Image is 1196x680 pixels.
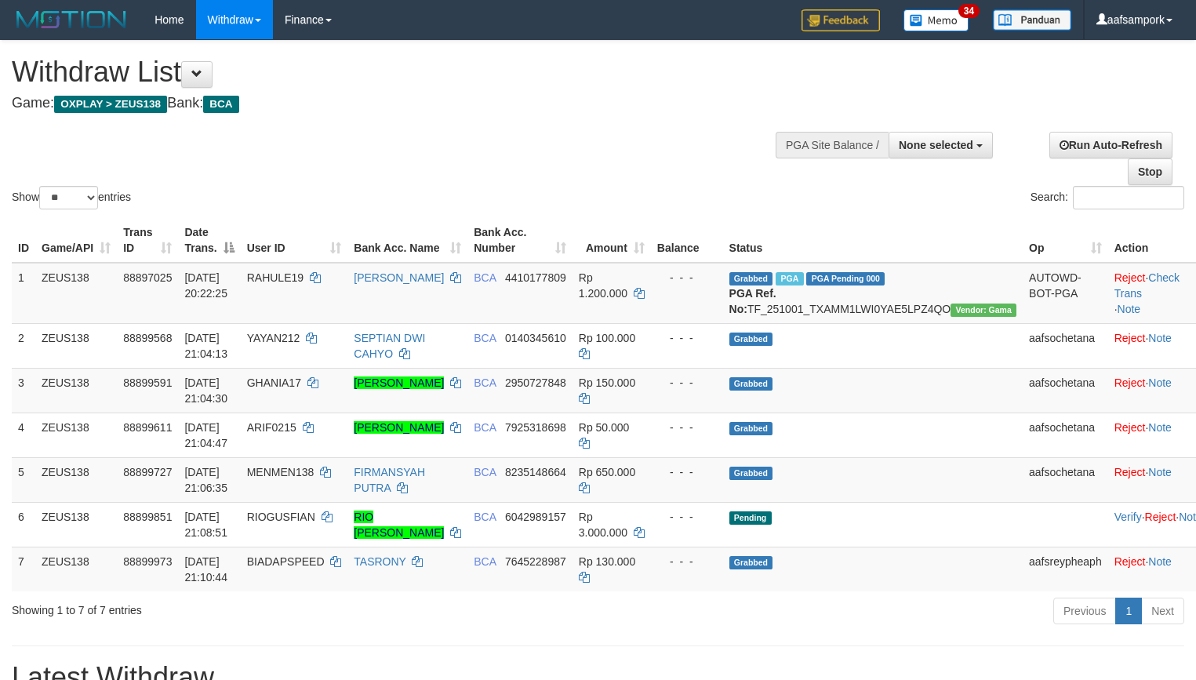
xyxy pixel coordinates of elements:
[347,218,467,263] th: Bank Acc. Name: activate to sort column ascending
[247,466,314,478] span: MENMEN138
[579,555,635,568] span: Rp 130.000
[474,466,496,478] span: BCA
[1114,555,1146,568] a: Reject
[117,218,178,263] th: Trans ID: activate to sort column ascending
[247,332,300,344] span: YAYAN212
[247,376,301,389] span: GHANIA17
[505,421,566,434] span: Copy 7925318698 to clipboard
[1114,271,1180,300] a: Check Trans
[657,509,717,525] div: - - -
[579,271,627,300] span: Rp 1.200.000
[12,502,35,547] td: 6
[1031,186,1184,209] label: Search:
[951,304,1016,317] span: Vendor URL: https://trx31.1velocity.biz
[12,8,131,31] img: MOTION_logo.png
[12,96,782,111] h4: Game: Bank:
[123,511,172,523] span: 88899851
[1141,598,1184,624] a: Next
[354,271,444,284] a: [PERSON_NAME]
[354,511,444,539] a: RIO [PERSON_NAME]
[184,466,227,494] span: [DATE] 21:06:35
[776,132,889,158] div: PGA Site Balance /
[657,270,717,285] div: - - -
[474,376,496,389] span: BCA
[1023,218,1108,263] th: Op: activate to sort column ascending
[12,323,35,368] td: 2
[178,218,240,263] th: Date Trans.: activate to sort column descending
[657,554,717,569] div: - - -
[35,263,117,324] td: ZEUS138
[354,555,405,568] a: TASRONY
[474,271,496,284] span: BCA
[35,502,117,547] td: ZEUS138
[12,413,35,457] td: 4
[993,9,1071,31] img: panduan.png
[1114,376,1146,389] a: Reject
[889,132,993,158] button: None selected
[35,323,117,368] td: ZEUS138
[354,332,425,360] a: SEPTIAN DWI CAHYO
[505,466,566,478] span: Copy 8235148664 to clipboard
[354,466,425,494] a: FIRMANSYAH PUTRA
[1023,547,1108,591] td: aafsreypheaph
[723,218,1023,263] th: Status
[35,368,117,413] td: ZEUS138
[354,421,444,434] a: [PERSON_NAME]
[12,368,35,413] td: 3
[729,377,773,391] span: Grabbed
[184,421,227,449] span: [DATE] 21:04:47
[1023,368,1108,413] td: aafsochetana
[184,271,227,300] span: [DATE] 20:22:25
[12,547,35,591] td: 7
[903,9,969,31] img: Button%20Memo.svg
[1118,303,1141,315] a: Note
[1148,376,1172,389] a: Note
[505,511,566,523] span: Copy 6042989157 to clipboard
[474,555,496,568] span: BCA
[474,421,496,434] span: BCA
[12,263,35,324] td: 1
[35,218,117,263] th: Game/API: activate to sort column ascending
[39,186,98,209] select: Showentries
[1114,421,1146,434] a: Reject
[729,511,772,525] span: Pending
[505,332,566,344] span: Copy 0140345610 to clipboard
[1148,466,1172,478] a: Note
[123,421,172,434] span: 88899611
[729,422,773,435] span: Grabbed
[729,467,773,480] span: Grabbed
[657,464,717,480] div: - - -
[184,555,227,584] span: [DATE] 21:10:44
[247,271,304,284] span: RAHULE19
[579,466,635,478] span: Rp 650.000
[1148,332,1172,344] a: Note
[1115,598,1142,624] a: 1
[657,375,717,391] div: - - -
[958,4,980,18] span: 34
[35,457,117,502] td: ZEUS138
[1114,332,1146,344] a: Reject
[505,376,566,389] span: Copy 2950727848 to clipboard
[729,287,776,315] b: PGA Ref. No:
[184,332,227,360] span: [DATE] 21:04:13
[35,413,117,457] td: ZEUS138
[474,511,496,523] span: BCA
[12,56,782,88] h1: Withdraw List
[723,263,1023,324] td: TF_251001_TXAMM1LWI0YAE5LPZ4QO
[123,466,172,478] span: 88899727
[123,332,172,344] span: 88899568
[729,556,773,569] span: Grabbed
[1049,132,1172,158] a: Run Auto-Refresh
[241,218,348,263] th: User ID: activate to sort column ascending
[35,547,117,591] td: ZEUS138
[12,596,486,618] div: Showing 1 to 7 of 7 entries
[247,555,325,568] span: BIADAPSPEED
[579,332,635,344] span: Rp 100.000
[899,139,973,151] span: None selected
[184,376,227,405] span: [DATE] 21:04:30
[184,511,227,539] span: [DATE] 21:08:51
[505,271,566,284] span: Copy 4410177809 to clipboard
[579,376,635,389] span: Rp 150.000
[1148,555,1172,568] a: Note
[1148,421,1172,434] a: Note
